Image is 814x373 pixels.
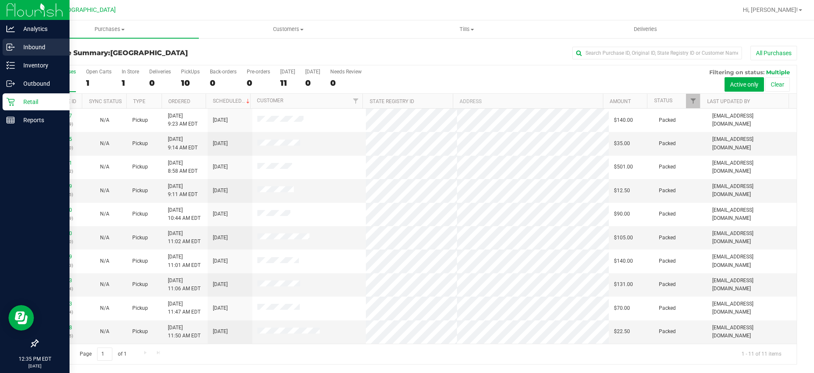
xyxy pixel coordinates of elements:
[712,159,792,175] span: [EMAIL_ADDRESS][DOMAIN_NAME]
[735,348,788,360] span: 1 - 11 of 11 items
[48,183,72,189] a: 11841829
[110,49,188,57] span: [GEOGRAPHIC_DATA]
[15,115,66,125] p: Reports
[712,206,792,222] span: [EMAIL_ADDRESS][DOMAIN_NAME]
[765,77,790,92] button: Clear
[132,257,148,265] span: Pickup
[168,230,201,246] span: [DATE] 11:02 AM EDT
[659,280,676,289] span: Packed
[622,25,669,33] span: Deliveries
[168,277,201,293] span: [DATE] 11:06 AM EDT
[168,182,198,199] span: [DATE] 9:11 AM EDT
[725,77,764,92] button: Active only
[6,116,15,124] inline-svg: Reports
[100,305,109,311] span: Not Applicable
[712,324,792,340] span: [EMAIL_ADDRESS][DOMAIN_NAME]
[614,257,633,265] span: $140.00
[168,112,198,128] span: [DATE] 9:23 AM EDT
[305,78,320,88] div: 0
[168,159,198,175] span: [DATE] 8:58 AM EDT
[614,163,633,171] span: $501.00
[100,188,109,194] span: Not Applicable
[97,348,112,361] input: 1
[37,49,290,57] h3: Purchase Summary:
[48,254,72,260] a: 11842749
[614,328,630,336] span: $22.50
[659,328,676,336] span: Packed
[305,69,320,75] div: [DATE]
[100,257,109,265] button: N/A
[132,210,148,218] span: Pickup
[100,140,109,146] span: Not Applicable
[48,301,72,307] a: 11843193
[132,304,148,312] span: Pickup
[213,304,228,312] span: [DATE]
[100,235,109,241] span: Not Applicable
[610,98,631,104] a: Amount
[6,61,15,70] inline-svg: Inventory
[100,234,109,242] button: N/A
[614,304,630,312] span: $70.00
[712,182,792,199] span: [EMAIL_ADDRESS][DOMAIN_NAME]
[168,324,201,340] span: [DATE] 11:50 AM EDT
[213,257,228,265] span: [DATE]
[48,230,72,236] a: 11842730
[280,69,295,75] div: [DATE]
[750,46,797,60] button: All Purchases
[168,135,198,151] span: [DATE] 9:14 AM EDT
[100,280,109,289] button: N/A
[132,234,148,242] span: Pickup
[15,24,66,34] p: Analytics
[100,281,109,287] span: Not Applicable
[149,69,171,75] div: Deliveries
[707,98,750,104] a: Last Updated By
[247,69,270,75] div: Pre-orders
[213,234,228,242] span: [DATE]
[247,78,270,88] div: 0
[614,116,633,124] span: $140.00
[181,78,200,88] div: 10
[614,187,630,195] span: $12.50
[330,78,362,88] div: 0
[659,234,676,242] span: Packed
[712,135,792,151] span: [EMAIL_ADDRESS][DOMAIN_NAME]
[149,78,171,88] div: 0
[280,78,295,88] div: 11
[614,210,630,218] span: $90.00
[132,280,148,289] span: Pickup
[100,328,109,336] button: N/A
[766,69,790,76] span: Multiple
[686,94,700,108] a: Filter
[213,163,228,171] span: [DATE]
[100,116,109,124] button: N/A
[48,136,72,142] a: 11841375
[133,98,145,104] a: Type
[213,328,228,336] span: [DATE]
[100,163,109,171] button: N/A
[712,112,792,128] span: [EMAIL_ADDRESS][DOMAIN_NAME]
[15,97,66,107] p: Retail
[213,98,251,104] a: Scheduled
[453,94,603,109] th: Address
[132,116,148,124] span: Pickup
[48,207,72,213] a: 11842620
[654,98,672,104] a: Status
[100,140,109,148] button: N/A
[614,234,633,242] span: $105.00
[8,305,34,331] iframe: Resource center
[122,78,139,88] div: 1
[132,140,148,148] span: Pickup
[377,20,556,38] a: Tills
[659,187,676,195] span: Packed
[48,160,72,166] a: 11841491
[100,187,109,195] button: N/A
[614,140,630,148] span: $35.00
[15,79,66,89] p: Outbound
[15,42,66,52] p: Inbound
[181,69,200,75] div: PickUps
[168,98,190,104] a: Ordered
[659,163,676,171] span: Packed
[86,69,112,75] div: Open Carts
[213,187,228,195] span: [DATE]
[659,140,676,148] span: Packed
